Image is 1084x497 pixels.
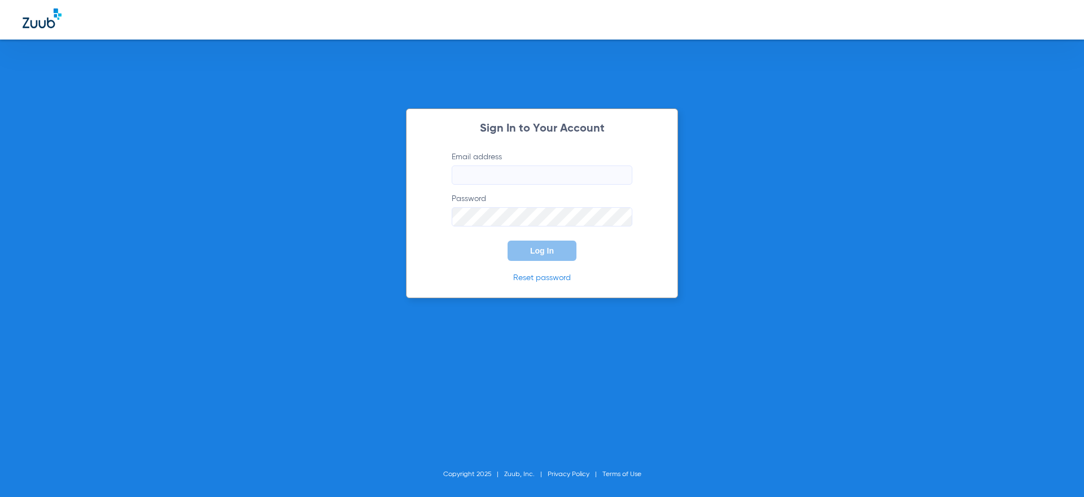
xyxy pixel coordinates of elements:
[513,274,571,282] a: Reset password
[23,8,62,28] img: Zuub Logo
[504,469,548,480] li: Zuub, Inc.
[452,193,632,226] label: Password
[452,151,632,185] label: Email address
[602,471,641,478] a: Terms of Use
[508,241,576,261] button: Log In
[548,471,589,478] a: Privacy Policy
[435,123,649,134] h2: Sign In to Your Account
[530,246,554,255] span: Log In
[452,207,632,226] input: Password
[443,469,504,480] li: Copyright 2025
[452,165,632,185] input: Email address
